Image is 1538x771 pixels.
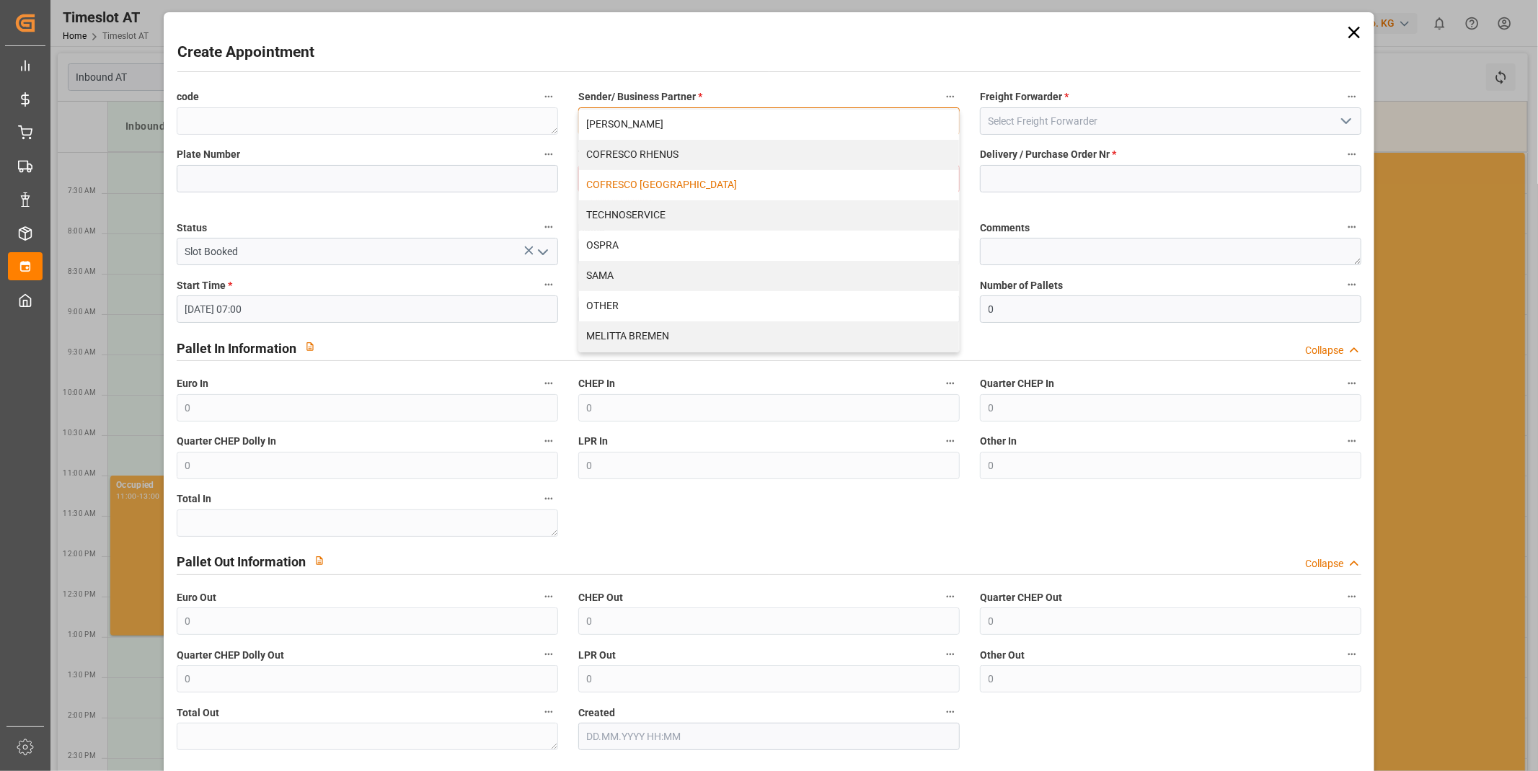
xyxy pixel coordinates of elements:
[177,89,199,104] span: code
[539,374,558,393] button: Euro In
[579,321,959,352] div: MELITTA BREMEN
[578,89,702,104] span: Sender/ Business Partner
[177,648,284,663] span: Quarter CHEP Dolly Out
[980,107,1361,135] input: Select Freight Forwarder
[578,590,623,605] span: CHEP Out
[579,291,959,321] div: OTHER
[1343,87,1361,106] button: Freight Forwarder *
[177,41,314,64] h2: Create Appointment
[539,489,558,508] button: Total In
[941,87,960,106] button: Sender/ Business Partner *
[177,491,211,507] span: Total In
[177,552,306,571] h2: Pallet Out Information
[980,648,1025,663] span: Other Out
[177,705,219,721] span: Total Out
[539,587,558,606] button: Euro Out
[177,238,558,265] input: Type to search/select
[578,107,960,135] button: close menu
[177,295,558,323] input: DD.MM.YYYY HH:MM
[941,374,960,393] button: CHEP In
[296,333,324,360] button: View description
[941,587,960,606] button: CHEP Out
[579,200,959,231] div: TECHNOSERVICE
[980,89,1069,104] span: Freight Forwarder
[539,275,558,294] button: Start Time *
[980,147,1116,162] span: Delivery / Purchase Order Nr
[578,705,615,721] span: Created
[177,339,296,358] h2: Pallet In Information
[1343,645,1361,664] button: Other Out
[980,376,1054,391] span: Quarter CHEP In
[980,590,1062,605] span: Quarter CHEP Out
[1343,374,1361,393] button: Quarter CHEP In
[1305,343,1343,358] div: Collapse
[539,87,558,106] button: code
[1343,432,1361,450] button: Other In
[980,220,1030,236] span: Comments
[1343,275,1361,294] button: Number of Pallets
[980,434,1017,449] span: Other In
[177,220,207,236] span: Status
[578,376,615,391] span: CHEP In
[177,434,276,449] span: Quarter CHEP Dolly In
[177,590,216,605] span: Euro Out
[579,231,959,261] div: OSPRA
[579,110,959,140] div: [PERSON_NAME]
[578,434,608,449] span: LPR In
[539,218,558,236] button: Status
[1305,556,1343,571] div: Collapse
[539,432,558,450] button: Quarter CHEP Dolly In
[1343,587,1361,606] button: Quarter CHEP Out
[941,432,960,450] button: LPR In
[941,645,960,664] button: LPR Out
[980,278,1063,293] span: Number of Pallets
[177,278,232,293] span: Start Time
[1343,218,1361,236] button: Comments
[177,376,208,391] span: Euro In
[579,140,959,170] div: COFRESCO RHENUS
[1335,110,1356,133] button: open menu
[579,261,959,291] div: SAMA
[579,170,959,200] div: COFRESCO [GEOGRAPHIC_DATA]
[1343,145,1361,164] button: Delivery / Purchase Order Nr *
[306,547,333,574] button: View description
[578,723,960,750] input: DD.MM.YYYY HH:MM
[177,147,240,162] span: Plate Number
[941,703,960,721] button: Created
[539,645,558,664] button: Quarter CHEP Dolly Out
[539,703,558,721] button: Total Out
[539,145,558,164] button: Plate Number
[578,648,616,663] span: LPR Out
[531,241,552,263] button: open menu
